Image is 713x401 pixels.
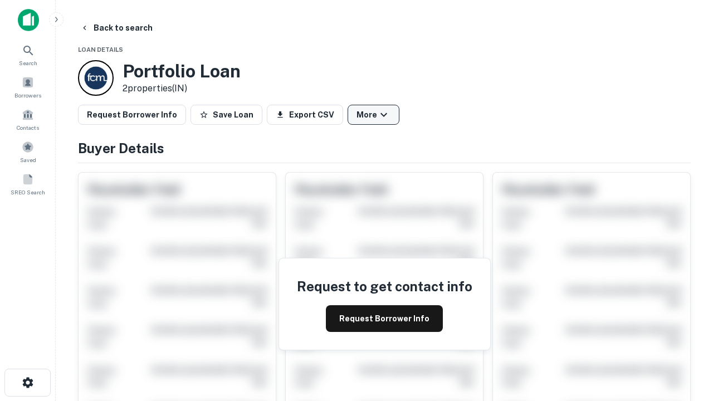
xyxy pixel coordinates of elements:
[3,136,52,167] a: Saved
[78,105,186,125] button: Request Borrower Info
[18,9,39,31] img: capitalize-icon.png
[3,104,52,134] a: Contacts
[191,105,262,125] button: Save Loan
[19,58,37,67] span: Search
[657,276,713,330] iframe: Chat Widget
[11,188,45,197] span: SREO Search
[123,61,241,82] h3: Portfolio Loan
[78,46,123,53] span: Loan Details
[78,138,691,158] h4: Buyer Details
[123,82,241,95] p: 2 properties (IN)
[297,276,472,296] h4: Request to get contact info
[14,91,41,100] span: Borrowers
[348,105,399,125] button: More
[326,305,443,332] button: Request Borrower Info
[20,155,36,164] span: Saved
[3,40,52,70] a: Search
[3,169,52,199] a: SREO Search
[3,72,52,102] a: Borrowers
[267,105,343,125] button: Export CSV
[17,123,39,132] span: Contacts
[76,18,157,38] button: Back to search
